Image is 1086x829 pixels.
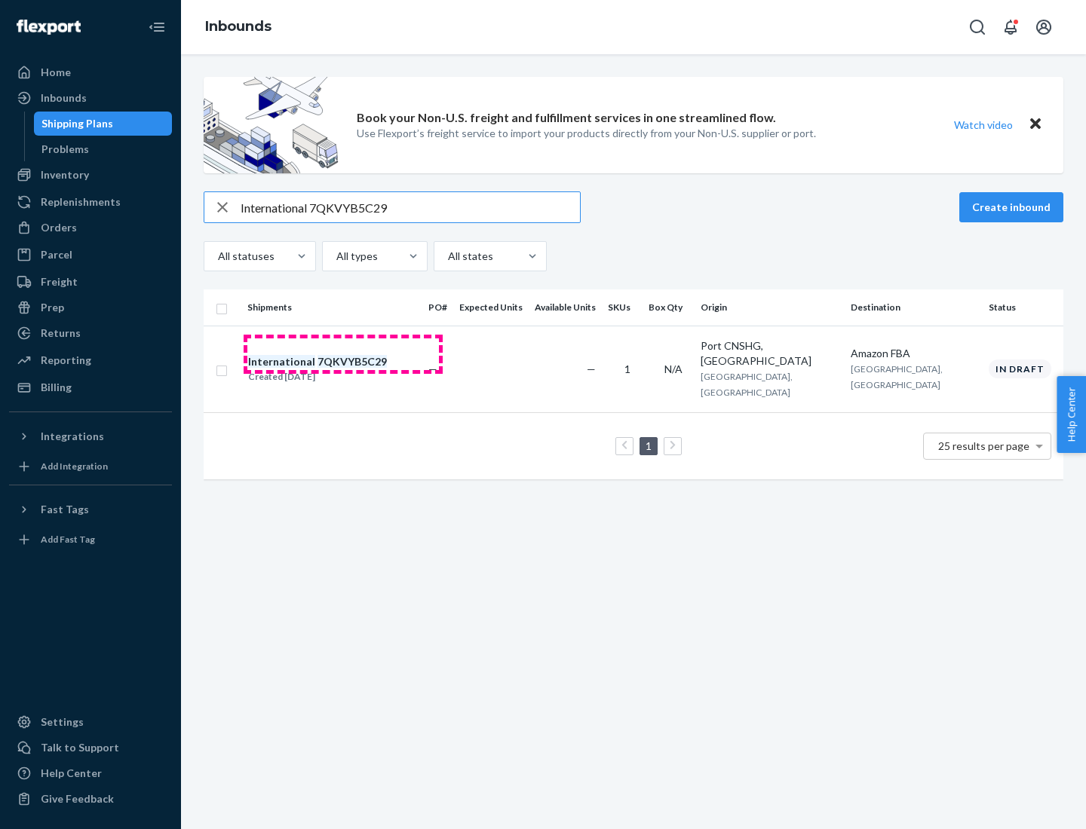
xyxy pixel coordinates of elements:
[205,18,271,35] a: Inbounds
[41,502,89,517] div: Fast Tags
[41,533,95,546] div: Add Fast Tag
[9,60,172,84] a: Home
[41,714,84,730] div: Settings
[41,116,113,131] div: Shipping Plans
[41,194,121,210] div: Replenishments
[9,216,172,240] a: Orders
[9,736,172,760] a: Talk to Support
[41,90,87,106] div: Inbounds
[41,65,71,80] div: Home
[41,300,64,315] div: Prep
[41,142,89,157] div: Problems
[938,439,1029,452] span: 25 results per page
[587,362,596,375] span: —
[9,295,172,320] a: Prep
[248,355,315,368] em: International
[9,375,172,399] a: Billing
[695,289,845,326] th: Origin
[41,247,72,262] div: Parcel
[41,380,72,395] div: Billing
[318,355,387,368] em: 7QKVYB5C29
[9,270,172,294] a: Freight
[9,787,172,811] button: Give Feedback
[41,353,91,368] div: Reporting
[241,289,422,326] th: Shipments
[41,740,119,755] div: Talk to Support
[9,163,172,187] a: Inventory
[422,289,453,326] th: PO#
[357,126,816,141] p: Use Flexport’s freight service to import your products directly from your Non-U.S. supplier or port.
[959,192,1063,222] button: Create inbound
[193,5,284,49] ol: breadcrumbs
[335,249,336,264] input: All types
[9,761,172,785] a: Help Center
[701,338,839,369] div: Port CNSHG, [GEOGRAPHIC_DATA]
[643,439,655,452] a: Page 1 is your current page
[248,369,387,384] div: Created [DATE]
[9,321,172,345] a: Returns
[216,249,218,264] input: All statuses
[41,766,102,781] div: Help Center
[34,112,173,136] a: Shipping Plans
[34,137,173,161] a: Problems
[17,20,81,35] img: Flexport logo
[529,289,602,326] th: Available Units
[664,362,683,375] span: N/A
[9,710,172,734] a: Settings
[41,429,104,444] div: Integrations
[453,289,529,326] th: Expected Units
[624,362,630,375] span: 1
[983,289,1063,326] th: Status
[989,359,1051,378] div: In draft
[845,289,983,326] th: Destination
[357,109,776,127] p: Book your Non-U.S. freight and fulfillment services in one streamlined flow.
[995,12,1026,42] button: Open notifications
[142,12,172,42] button: Close Navigation
[9,190,172,214] a: Replenishments
[962,12,992,42] button: Open Search Box
[602,289,643,326] th: SKUs
[41,274,78,289] div: Freight
[41,167,89,182] div: Inventory
[428,362,437,375] span: —
[41,220,77,235] div: Orders
[1029,12,1059,42] button: Open account menu
[9,528,172,552] a: Add Fast Tag
[9,497,172,522] button: Fast Tags
[1057,376,1086,453] button: Help Center
[9,454,172,479] a: Add Integration
[9,86,172,110] a: Inbounds
[944,114,1023,136] button: Watch video
[41,460,108,473] div: Add Integration
[41,326,81,341] div: Returns
[9,243,172,267] a: Parcel
[701,371,793,398] span: [GEOGRAPHIC_DATA], [GEOGRAPHIC_DATA]
[851,363,943,390] span: [GEOGRAPHIC_DATA], [GEOGRAPHIC_DATA]
[241,192,580,222] input: Search inbounds by name, destination, msku...
[1026,114,1045,136] button: Close
[9,424,172,448] button: Integrations
[9,348,172,372] a: Reporting
[446,249,448,264] input: All states
[41,791,114,806] div: Give Feedback
[643,289,695,326] th: Box Qty
[851,346,977,361] div: Amazon FBA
